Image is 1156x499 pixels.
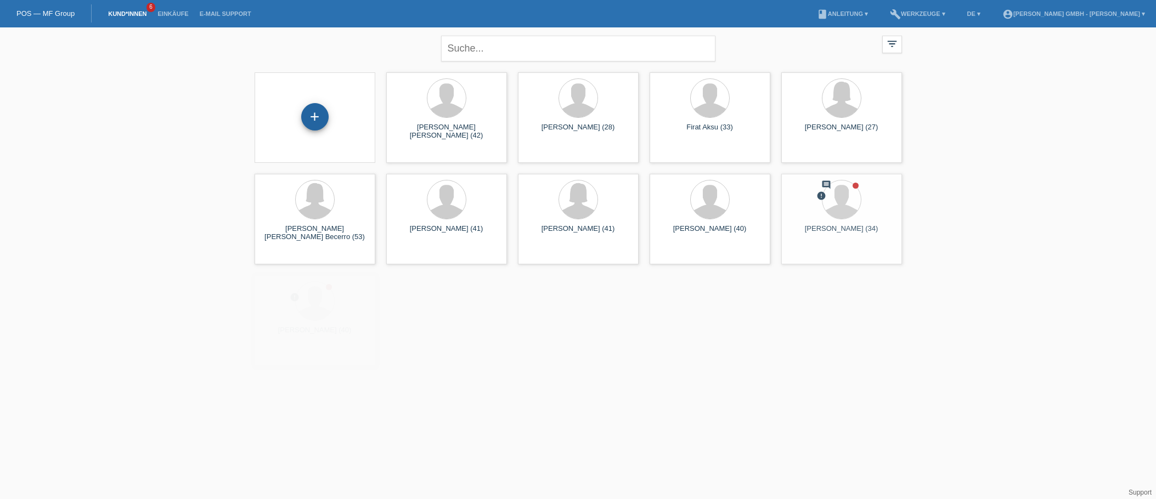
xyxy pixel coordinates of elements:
div: [PERSON_NAME] (40) [658,224,762,242]
i: build [890,9,901,20]
input: Suche... [441,36,715,61]
a: E-Mail Support [194,10,257,17]
span: 6 [146,3,155,12]
i: error [290,292,300,302]
div: [PERSON_NAME] [PERSON_NAME] Becerro (53) [263,224,366,242]
div: [PERSON_NAME] (28) [527,123,630,140]
a: Support [1129,489,1152,496]
i: book [817,9,828,20]
div: [PERSON_NAME] (27) [790,123,893,140]
a: bookAnleitung ▾ [811,10,873,17]
div: [PERSON_NAME] (41) [527,224,630,242]
div: [PERSON_NAME] (41) [395,224,498,242]
div: [PERSON_NAME] [PERSON_NAME] (42) [395,123,498,140]
i: filter_list [886,38,898,50]
i: account_circle [1002,9,1013,20]
div: Zurückgewiesen [816,191,826,202]
i: error [816,191,826,201]
div: Firat Aksu (33) [658,123,762,140]
a: POS — MF Group [16,9,75,18]
a: account_circle[PERSON_NAME] GmbH - [PERSON_NAME] ▾ [997,10,1151,17]
i: comment [821,180,831,190]
div: Kund*in hinzufügen [302,107,328,126]
div: [PERSON_NAME] (40) [263,326,366,343]
a: Einkäufe [152,10,194,17]
a: DE ▾ [962,10,986,17]
div: Unbestätigt, in Bearbeitung [290,292,300,304]
a: buildWerkzeuge ▾ [884,10,951,17]
a: Kund*innen [103,10,152,17]
div: Neuer Kommentar [821,180,831,191]
div: [PERSON_NAME] (34) [790,224,893,242]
